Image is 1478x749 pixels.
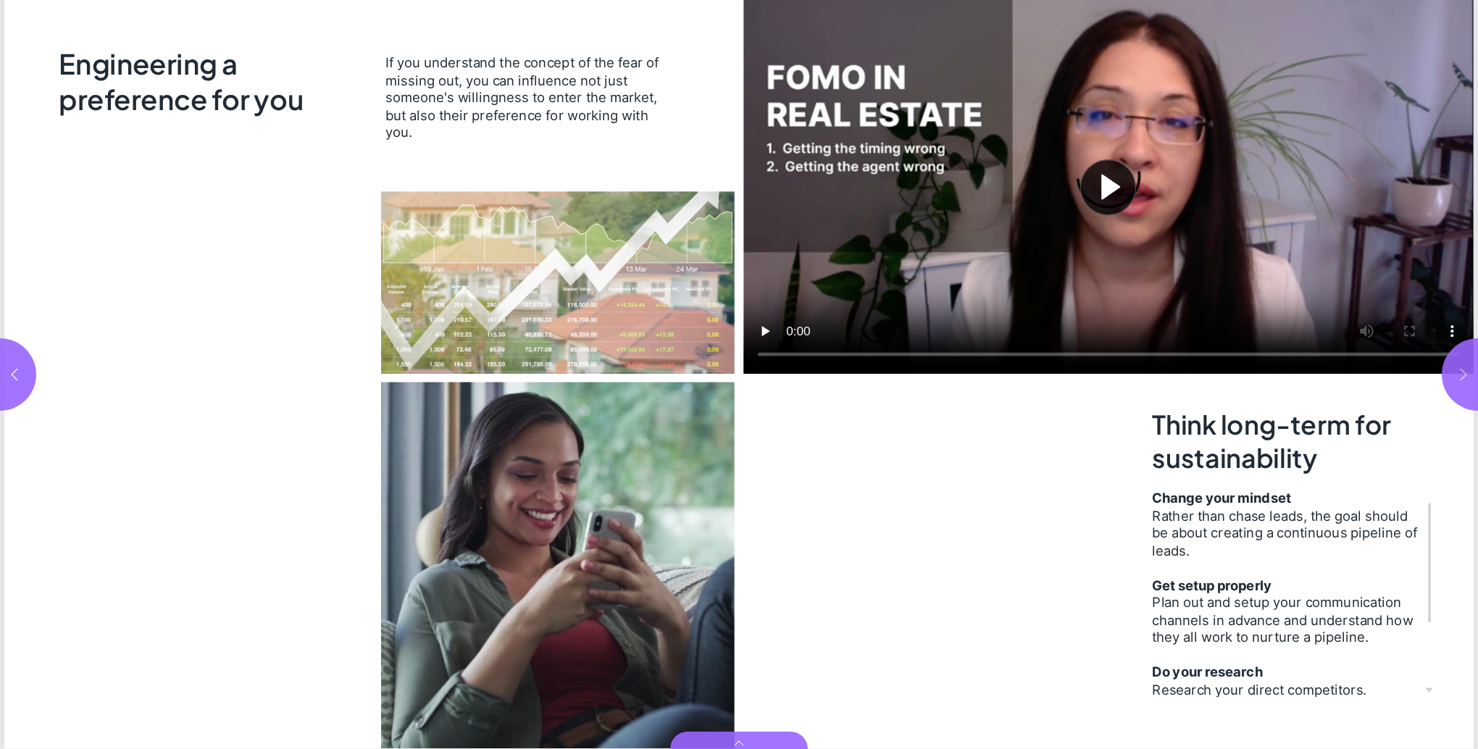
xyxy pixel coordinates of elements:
[1152,507,1424,559] div: Rather than chase leads, the goal should be about creating a continuous pipeline of leads.
[1152,490,1291,506] strong: Change your mindset
[385,54,669,141] span: If you understand the concept of the fear of missing out, you can influence not just someone's wi...
[1152,577,1272,593] strong: Get setup properly
[1152,408,1424,477] h2: Think long-term for sustainability
[1152,664,1262,680] strong: Do your research
[1152,594,1424,646] div: Plan out and setup your communication channels in advance and understand how they all work to nur...
[1152,681,1424,733] div: Research your direct competitors. Separate yourself with showcasing how you promote listings diff...
[59,46,326,122] h2: Engineering a preference for you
